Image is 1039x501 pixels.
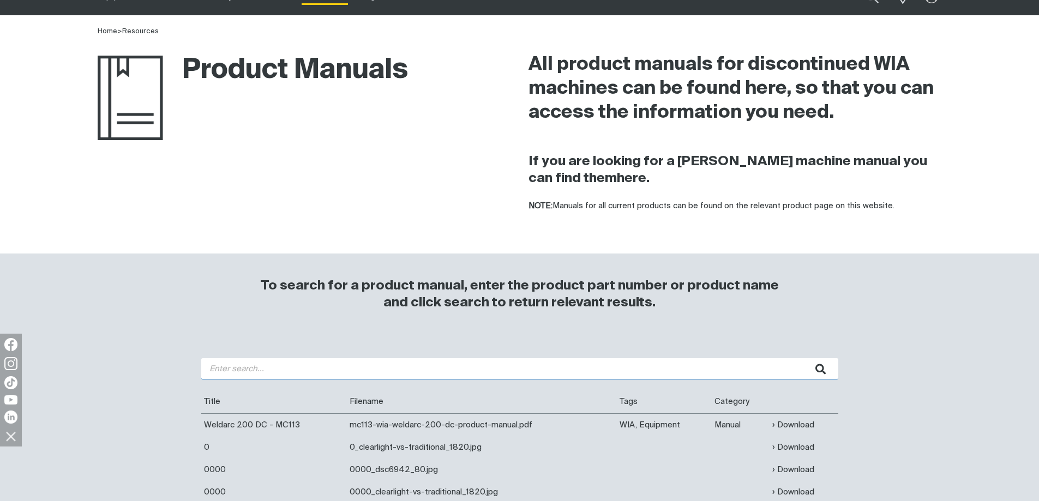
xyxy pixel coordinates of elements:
a: Download [772,441,814,454]
td: WIA, Equipment [617,413,712,436]
img: Facebook [4,338,17,351]
td: Manual [712,413,770,436]
td: mc113-wia-weldarc-200-dc-product-manual.pdf [347,413,617,436]
td: Weldarc 200 DC - MC113 [201,413,347,436]
a: Download [772,463,814,476]
th: Title [201,390,347,413]
td: 0000 [201,458,347,481]
p: Manuals for all current products can be found on the relevant product page on this website. [528,200,942,213]
img: hide socials [2,427,20,445]
h3: To search for a product manual, enter the product part number or product name and click search to... [256,277,784,311]
h1: Product Manuals [98,53,408,88]
h2: All product manuals for discontinued WIA machines can be found here, so that you can access the i... [528,53,942,125]
a: Resources [122,28,159,35]
strong: NOTE: [528,202,552,210]
th: Tags [617,390,712,413]
a: Download [772,419,814,431]
img: Instagram [4,357,17,370]
strong: If you are looking for a [PERSON_NAME] machine manual you can find them [528,155,927,185]
img: YouTube [4,395,17,405]
a: here. [617,172,650,185]
img: TikTok [4,376,17,389]
th: Filename [347,390,617,413]
img: LinkedIn [4,411,17,424]
td: 0 [201,436,347,458]
input: Enter search... [201,358,838,379]
a: Download [772,486,814,498]
span: > [117,28,122,35]
a: Home [98,28,117,35]
th: Category [712,390,770,413]
td: 0_clearlight-vs-traditional_1820.jpg [347,436,617,458]
td: 0000_dsc6942_80.jpg [347,458,617,481]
